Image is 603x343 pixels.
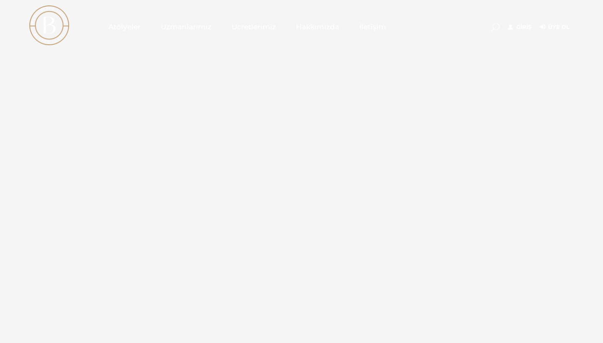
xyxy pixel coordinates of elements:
a: Atölyeler [98,6,151,48]
a: Üye Ol [540,22,569,32]
span: Ücretlerimiz [232,22,276,32]
span: Uzmanlarımız [161,22,211,32]
span: İletişim [359,22,386,32]
a: Hakkımızda [286,6,349,48]
a: Uzmanlarımız [151,6,222,48]
a: Giriş [508,22,531,32]
span: Atölyeler [108,22,141,32]
a: İletişim [349,6,396,48]
img: light logo [29,5,69,45]
span: Hakkımızda [296,22,339,32]
a: Ücretlerimiz [222,6,286,48]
